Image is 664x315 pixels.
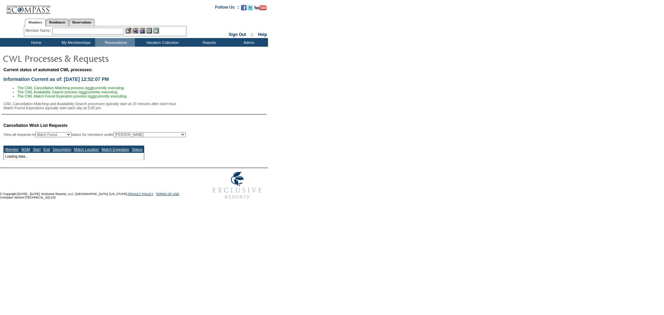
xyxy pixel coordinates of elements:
td: Admin [228,38,268,47]
a: PRIVACY POLICY [128,192,153,196]
a: Follow us on Twitter [248,7,253,11]
a: Subscribe to our YouTube Channel [254,7,267,11]
span: Cancellation Wish List Requests [3,123,67,128]
div: View all requests in status for members under [3,132,186,137]
span: The CWL Match Found Expiration process is currently executing. [17,94,127,98]
a: Match Expiration [102,147,129,151]
img: b_calculator.gif [153,28,159,34]
u: not [81,90,86,94]
td: Reports [188,38,228,47]
u: not [87,86,93,90]
img: Follow us on Twitter [248,5,253,10]
a: MSM [21,147,30,151]
u: not [90,94,95,98]
a: Sign Out [229,32,246,37]
a: Become our fan on Facebook [241,7,247,11]
img: Subscribe to our YouTube Channel [254,5,267,10]
img: Reservations [146,28,152,34]
a: Help [258,32,267,37]
img: Impersonate [139,28,145,34]
img: Exclusive Resorts [206,168,268,203]
a: Reservations [69,19,95,26]
td: Reservations [95,38,135,47]
span: The CWL Cancellation Matching process is currently executing. [17,86,125,90]
td: Vacation Collection [135,38,188,47]
span: Current status of automated CWL processes: [3,67,93,72]
td: My Memberships [55,38,95,47]
a: Members [25,19,46,26]
a: Match Location [74,147,99,151]
span: :: [251,32,253,37]
img: b_edit.gif [126,28,131,34]
td: Loading data... [4,153,144,160]
span: Information Current as of: [DATE] 12:52:07 PM [3,76,109,82]
td: Home [16,38,55,47]
a: Residences [46,19,69,26]
img: View [132,28,138,34]
img: Become our fan on Facebook [241,5,247,10]
a: Status [132,147,142,151]
a: Description [53,147,71,151]
a: End [43,147,50,151]
td: Follow Us :: [215,4,240,12]
div: Member Name: [26,28,52,34]
span: The CWL Availability Search process is currently executing. [17,90,118,94]
div: CWL Cancellation Matching and Availability Search processes typically start at 15 minutes after e... [3,102,266,110]
a: Start [33,147,41,151]
a: Member [5,147,19,151]
a: TERMS OF USE [156,192,179,196]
